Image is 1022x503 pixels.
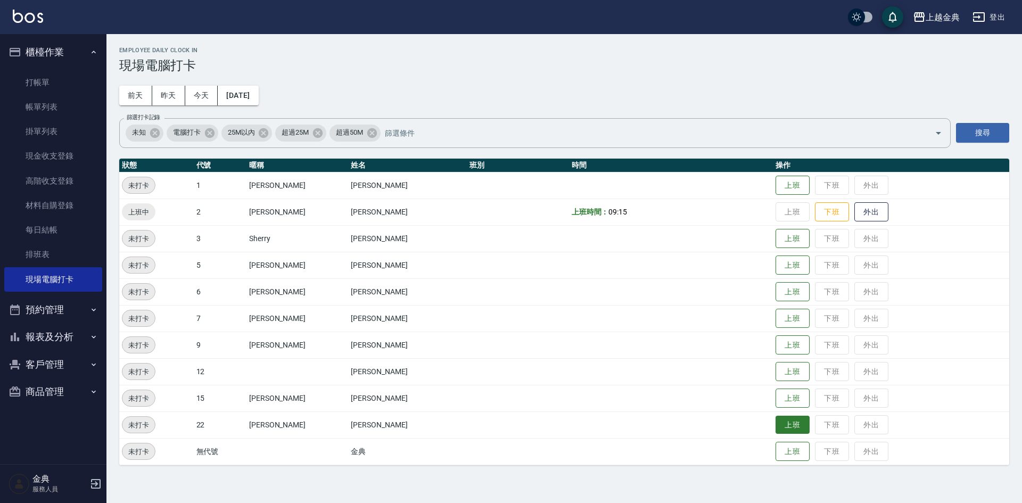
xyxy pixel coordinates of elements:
button: 櫃檯作業 [4,38,102,66]
button: 登出 [968,7,1009,27]
th: 暱稱 [246,159,349,172]
button: 上班 [776,335,810,355]
button: 昨天 [152,86,185,105]
div: 電腦打卡 [167,125,218,142]
button: 外出 [854,202,888,222]
a: 帳單列表 [4,95,102,119]
span: 未打卡 [122,180,155,191]
span: 超過25M [275,127,315,138]
button: 上班 [776,229,810,249]
button: 上班 [776,309,810,328]
span: 未打卡 [122,419,155,431]
td: 1 [194,172,246,199]
td: [PERSON_NAME] [246,278,349,305]
a: 每日結帳 [4,218,102,242]
td: [PERSON_NAME] [348,199,467,225]
div: 上越金典 [926,11,960,24]
span: 25M以內 [221,127,261,138]
button: Open [930,125,947,142]
td: [PERSON_NAME] [348,411,467,438]
a: 現金收支登錄 [4,144,102,168]
th: 時間 [569,159,773,172]
span: 未打卡 [122,366,155,377]
span: 未打卡 [122,313,155,324]
td: [PERSON_NAME] [348,278,467,305]
button: 商品管理 [4,378,102,406]
span: 超過50M [329,127,369,138]
td: [PERSON_NAME] [246,411,349,438]
td: [PERSON_NAME] [348,252,467,278]
td: [PERSON_NAME] [246,199,349,225]
img: Person [9,473,30,494]
p: 服務人員 [32,484,87,494]
td: 12 [194,358,246,385]
span: 09:15 [608,208,627,216]
th: 操作 [773,159,1009,172]
span: 未打卡 [122,393,155,404]
span: 未打卡 [122,233,155,244]
th: 班別 [467,159,569,172]
button: 上班 [776,416,810,434]
td: 金典 [348,438,467,465]
div: 未知 [126,125,163,142]
td: [PERSON_NAME] [348,305,467,332]
th: 狀態 [119,159,194,172]
button: 上班 [776,176,810,195]
button: 上班 [776,362,810,382]
td: [PERSON_NAME] [348,172,467,199]
td: [PERSON_NAME] [348,225,467,252]
td: [PERSON_NAME] [246,385,349,411]
span: 未打卡 [122,286,155,298]
input: 篩選條件 [382,123,916,142]
a: 排班表 [4,242,102,267]
span: 未知 [126,127,152,138]
td: 7 [194,305,246,332]
span: 上班中 [122,207,155,218]
td: [PERSON_NAME] [246,172,349,199]
td: [PERSON_NAME] [348,332,467,358]
img: Logo [13,10,43,23]
h5: 金典 [32,474,87,484]
a: 打帳單 [4,70,102,95]
label: 篩選打卡記錄 [127,113,160,121]
button: 上班 [776,442,810,461]
button: [DATE] [218,86,258,105]
b: 上班時間： [572,208,609,216]
h2: Employee Daily Clock In [119,47,1009,54]
button: 下班 [815,202,849,222]
button: 上班 [776,389,810,408]
a: 現場電腦打卡 [4,267,102,292]
td: 2 [194,199,246,225]
button: 今天 [185,86,218,105]
td: 6 [194,278,246,305]
th: 代號 [194,159,246,172]
td: 5 [194,252,246,278]
td: Sherry [246,225,349,252]
a: 高階收支登錄 [4,169,102,193]
button: 前天 [119,86,152,105]
td: [PERSON_NAME] [246,252,349,278]
td: [PERSON_NAME] [246,305,349,332]
td: [PERSON_NAME] [348,385,467,411]
button: 上越金典 [909,6,964,28]
span: 未打卡 [122,446,155,457]
td: [PERSON_NAME] [348,358,467,385]
td: [PERSON_NAME] [246,332,349,358]
a: 掛單列表 [4,119,102,144]
button: 客戶管理 [4,351,102,378]
button: 搜尋 [956,123,1009,143]
a: 材料自購登錄 [4,193,102,218]
span: 電腦打卡 [167,127,207,138]
td: 22 [194,411,246,438]
button: save [882,6,903,28]
button: 預約管理 [4,296,102,324]
span: 未打卡 [122,260,155,271]
div: 25M以內 [221,125,273,142]
h3: 現場電腦打卡 [119,58,1009,73]
td: 3 [194,225,246,252]
td: 無代號 [194,438,246,465]
div: 超過50M [329,125,381,142]
td: 15 [194,385,246,411]
button: 上班 [776,255,810,275]
div: 超過25M [275,125,326,142]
